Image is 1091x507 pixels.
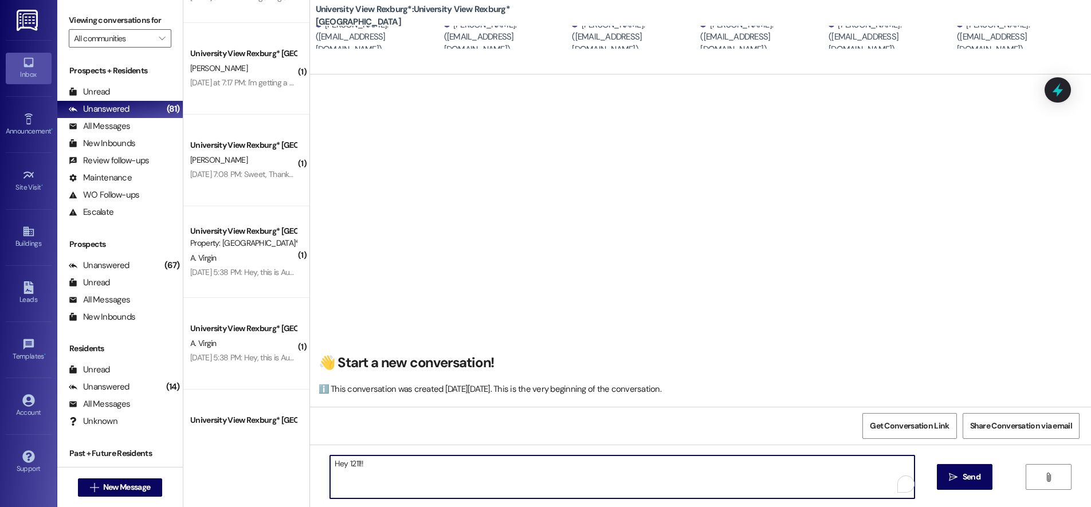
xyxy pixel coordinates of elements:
[57,238,183,250] div: Prospects
[870,420,949,432] span: Get Conversation Link
[162,257,183,274] div: (67)
[190,169,352,179] div: [DATE] 7:08 PM: Sweet, Thanks! Can we do 5-9?
[6,447,52,478] a: Support
[319,354,1077,372] h2: 👋 Start a new conversation!
[190,338,217,348] span: A. Virgin
[78,478,163,497] button: New Message
[319,383,1077,395] div: ℹ️ This conversation was created [DATE][DATE]. This is the very beginning of the conversation.
[862,413,956,439] button: Get Conversation Link
[69,189,139,201] div: WO Follow-ups
[57,343,183,355] div: Residents
[190,225,296,237] div: University View Rexburg* [GEOGRAPHIC_DATA]
[41,182,43,190] span: •
[164,100,183,118] div: (81)
[190,139,296,151] div: University View Rexburg* [GEOGRAPHIC_DATA]
[69,11,171,29] label: Viewing conversations for
[159,34,165,43] i: 
[949,473,957,482] i: 
[44,351,46,359] span: •
[6,391,52,422] a: Account
[190,267,698,277] div: [DATE] 5:38 PM: Hey, this is Austin Virgin. I was wondering about making a reservation at one of ...
[316,19,441,56] div: [PERSON_NAME]. ([EMAIL_ADDRESS][DOMAIN_NAME])
[69,120,130,132] div: All Messages
[572,19,697,56] div: [PERSON_NAME]. ([EMAIL_ADDRESS][DOMAIN_NAME])
[69,260,129,272] div: Unanswered
[57,65,183,77] div: Prospects + Residents
[69,364,110,376] div: Unread
[6,335,52,365] a: Templates •
[69,137,135,150] div: New Inbounds
[51,125,53,133] span: •
[190,155,248,165] span: [PERSON_NAME]
[190,352,698,363] div: [DATE] 5:38 PM: Hey, this is Austin Virgin. I was wondering about making a reservation at one of ...
[190,253,217,263] span: A. Virgin
[700,19,826,56] div: [PERSON_NAME]. ([EMAIL_ADDRESS][DOMAIN_NAME])
[316,3,545,28] b: University View Rexburg*: University View Rexburg* [GEOGRAPHIC_DATA]
[69,415,117,427] div: Unknown
[17,10,40,31] img: ResiDesk Logo
[6,166,52,196] a: Site Visit •
[963,471,980,483] span: Send
[970,420,1072,432] span: Share Conversation via email
[190,63,248,73] span: [PERSON_NAME]
[957,19,1082,56] div: [PERSON_NAME]. ([EMAIL_ADDRESS][DOMAIN_NAME])
[330,455,915,498] textarea: To enrich screen reader interactions, please activate Accessibility in Grammarly extension settings
[69,398,130,410] div: All Messages
[69,103,129,115] div: Unanswered
[74,29,153,48] input: All communities
[444,19,570,56] div: [PERSON_NAME]. ([EMAIL_ADDRESS][DOMAIN_NAME])
[190,48,296,60] div: University View Rexburg* [GEOGRAPHIC_DATA]
[103,481,150,493] span: New Message
[69,381,129,393] div: Unanswered
[69,206,113,218] div: Escalate
[6,278,52,309] a: Leads
[90,483,99,492] i: 
[190,414,296,426] div: University View Rexburg* [GEOGRAPHIC_DATA]
[57,447,183,459] div: Past + Future Residents
[69,277,110,289] div: Unread
[69,311,135,323] div: New Inbounds
[6,53,52,84] a: Inbox
[163,378,183,396] div: (14)
[1044,473,1053,482] i: 
[963,413,1080,439] button: Share Conversation via email
[69,294,130,306] div: All Messages
[937,464,992,490] button: Send
[190,323,296,335] div: University View Rexburg* [GEOGRAPHIC_DATA]
[190,77,637,88] div: [DATE] at 7:17 PM: I'm getting a new car sometime soon ish, like in a few weeks Can I get a new p...
[69,172,132,184] div: Maintenance
[190,237,296,249] div: Property: [GEOGRAPHIC_DATA]*
[69,155,149,167] div: Review follow-ups
[6,222,52,253] a: Buildings
[829,19,954,56] div: [PERSON_NAME]. ([EMAIL_ADDRESS][DOMAIN_NAME])
[69,86,110,98] div: Unread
